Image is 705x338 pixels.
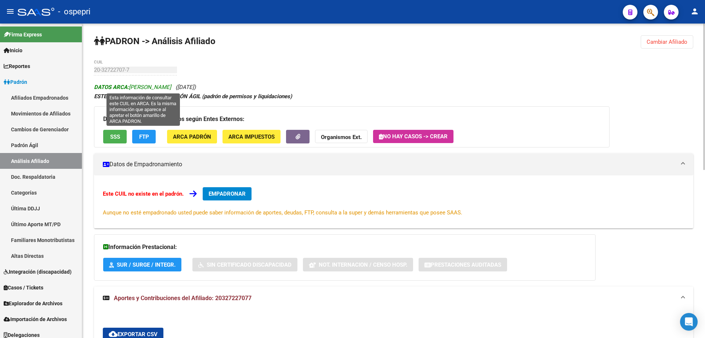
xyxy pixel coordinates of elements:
span: Importación de Archivos [4,315,67,323]
span: Aportes y Contribuciones del Afiliado: 20327227077 [114,295,252,302]
button: ARCA Impuestos [223,130,281,143]
span: ARCA Impuestos [228,134,275,140]
span: [PERSON_NAME] [94,84,171,90]
span: EMPADRONAR [209,191,246,197]
button: No hay casos -> Crear [373,130,453,143]
span: Exportar CSV [109,331,158,338]
strong: ESTE CUIL NO EXISTE EN EL PADRÓN ÁGIL (padrón de permisos y liquidaciones) [94,93,292,100]
button: Prestaciones Auditadas [419,258,507,271]
span: SSS [110,134,120,140]
mat-icon: menu [6,7,15,16]
span: SUR / SURGE / INTEGR. [117,261,176,268]
span: Explorador de Archivos [4,299,62,307]
button: ARCA Padrón [167,130,217,143]
button: SUR / SURGE / INTEGR. [103,258,181,271]
strong: Este CUIL no existe en el padrón. [103,191,184,197]
span: Firma Express [4,31,42,39]
mat-panel-title: Datos de Empadronamiento [103,160,676,168]
mat-icon: person [690,7,699,16]
span: Casos / Tickets [4,284,43,292]
span: Sin Certificado Discapacidad [207,261,292,268]
button: Not. Internacion / Censo Hosp. [303,258,413,271]
span: Prestaciones Auditadas [431,261,501,268]
span: FTP [139,134,149,140]
strong: Organismos Ext. [321,134,362,140]
div: Open Intercom Messenger [680,313,698,331]
span: Padrón [4,78,27,86]
strong: DATOS ARCA: [94,84,129,90]
button: Sin Certificado Discapacidad [192,258,297,271]
h3: Datos Personales y Afiliatorios según Entes Externos: [103,114,600,124]
span: Integración (discapacidad) [4,268,72,276]
button: Organismos Ext. [315,130,368,143]
mat-expansion-panel-header: Aportes y Contribuciones del Afiliado: 20327227077 [94,287,693,310]
button: EMPADRONAR [203,187,252,200]
button: Cambiar Afiliado [641,35,693,49]
span: - ospepri [58,4,90,20]
span: ARCA Padrón [173,134,211,140]
span: No hay casos -> Crear [379,133,448,140]
mat-expansion-panel-header: Datos de Empadronamiento [94,153,693,175]
button: FTP [132,130,156,143]
h3: Información Prestacional: [103,242,586,252]
button: SSS [103,130,127,143]
div: Datos de Empadronamiento [94,175,693,228]
span: Not. Internacion / Censo Hosp. [319,261,407,268]
span: Cambiar Afiliado [647,39,687,45]
span: Inicio [4,46,22,54]
strong: PADRON -> Análisis Afiliado [94,36,216,46]
span: Reportes [4,62,30,70]
span: ([DATE]) [176,84,196,90]
span: Aunque no esté empadronado usted puede saber información de aportes, deudas, FTP, consulta a la s... [103,209,462,216]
